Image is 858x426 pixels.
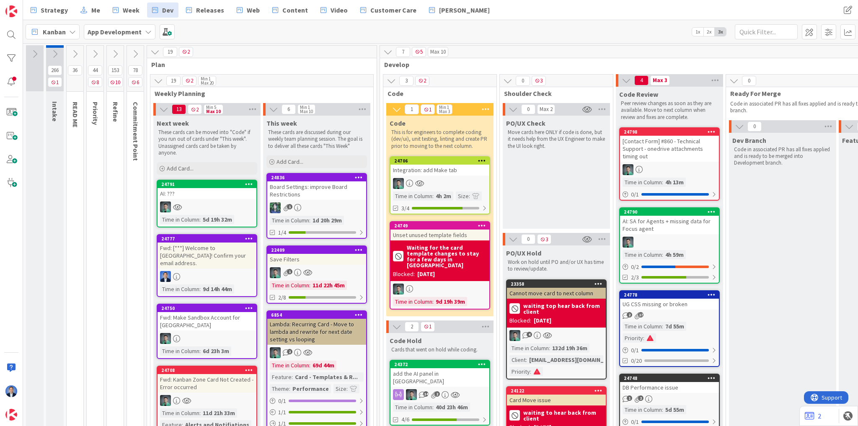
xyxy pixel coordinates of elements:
[620,237,719,248] div: VP
[75,3,105,18] a: Me
[287,349,292,354] span: 2
[201,215,234,224] div: 5d 19h 32m
[270,202,281,213] img: CR
[393,297,432,306] div: Time in Column
[111,102,120,122] span: Refine
[270,384,289,393] div: Theme
[620,216,719,234] div: AI: SA for Agents + missing data for Focus agent
[71,102,80,128] span: READ ME
[91,5,100,15] span: Me
[287,269,292,274] span: 1
[310,281,347,290] div: 11d 22h 45m
[270,372,292,382] div: Feature
[390,222,489,230] div: 24749
[160,271,171,282] img: DP
[534,316,551,325] div: [DATE]
[196,5,224,15] span: Releases
[282,5,308,15] span: Content
[394,158,489,164] div: 24706
[158,181,256,188] div: 24791
[5,385,17,397] img: DP
[393,178,404,189] img: VP
[147,3,178,18] a: Dev
[391,129,488,150] p: This is for engineers to complete coding (dev/ui), unit testing, linting and create PR prior to m...
[108,77,123,87] span: 10
[310,361,336,370] div: 69d 44m
[396,47,410,57] span: 7
[662,178,663,187] span: :
[270,361,309,370] div: Time in Column
[663,322,686,331] div: 7d 55m
[415,76,429,86] span: 2
[663,250,686,259] div: 4h 59m
[424,3,495,18] a: [PERSON_NAME]
[620,382,719,393] div: DB Performance issue
[507,280,606,299] div: 23358Cannot move card to next column
[267,311,366,345] div: 6854Lambda: Recurring Card - Move to lambda and rewrite for next date setting vs looping
[624,292,719,298] div: 24778
[267,311,366,319] div: 6854
[270,281,309,290] div: Time in Column
[158,374,256,392] div: Fwd: Kanban Zone Card Not Created - Error occurred
[620,136,719,162] div: [Contact Form] #860 - Technical Support - onedrive attachments timing out
[653,78,667,83] div: Max 3
[521,234,535,244] span: 0
[523,303,603,315] b: waiting top hear back from client
[623,164,633,175] img: VP
[48,65,62,75] span: 266
[507,330,606,341] div: VP
[287,204,292,209] span: 1
[620,291,719,310] div: 24778UG CSS missing or broken
[627,312,632,318] span: 2
[247,5,260,15] span: Web
[540,107,553,111] div: Max 2
[232,3,265,18] a: Web
[393,191,432,201] div: Time in Column
[663,405,686,414] div: 5d 55m
[199,346,201,356] span: :
[439,105,449,109] div: Min 1
[509,330,520,341] img: VP
[293,372,360,382] div: Card - Templates & R...
[5,5,17,17] img: Visit kanbanzone.com
[509,367,530,376] div: Priority
[732,136,766,145] span: Dev Branch
[267,174,366,200] div: 24836Board Settings: improve Board Restrictions
[405,104,419,114] span: 1
[405,322,419,332] span: 2
[507,387,606,395] div: 24122
[331,5,348,15] span: Video
[623,333,643,343] div: Priority
[623,178,662,187] div: Time in Column
[619,90,658,98] span: Code Review
[158,181,256,199] div: 24791AI: ???
[201,284,234,294] div: 9d 14h 44m
[157,119,189,127] span: Next week
[507,395,606,405] div: Card Move issue
[401,204,409,213] span: 3/4
[638,312,643,318] span: 17
[638,395,643,401] span: 2
[390,178,489,189] div: VP
[620,208,719,216] div: 24790
[158,305,256,312] div: 24750
[26,3,73,18] a: Strategy
[620,189,719,200] div: 0/1
[469,191,470,201] span: :
[88,77,102,87] span: 8
[406,389,417,400] img: VP
[805,411,821,421] a: 2
[508,129,605,150] p: Move cards here ONLY if code is done, but it needs help from the UX Engineer to make the UI look ...
[123,5,140,15] span: Week
[161,367,256,373] div: 24708
[417,270,435,279] div: [DATE]
[394,223,489,229] div: 24749
[267,181,366,200] div: Board Settings: improve Board Restrictions
[390,361,489,368] div: 24372
[509,355,526,364] div: Client
[270,347,281,358] img: VP
[508,259,605,273] p: Work on hold until PO and/or UX has time to review/update.
[48,77,62,87] span: 1
[160,284,199,294] div: Time in Column
[309,361,310,370] span: :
